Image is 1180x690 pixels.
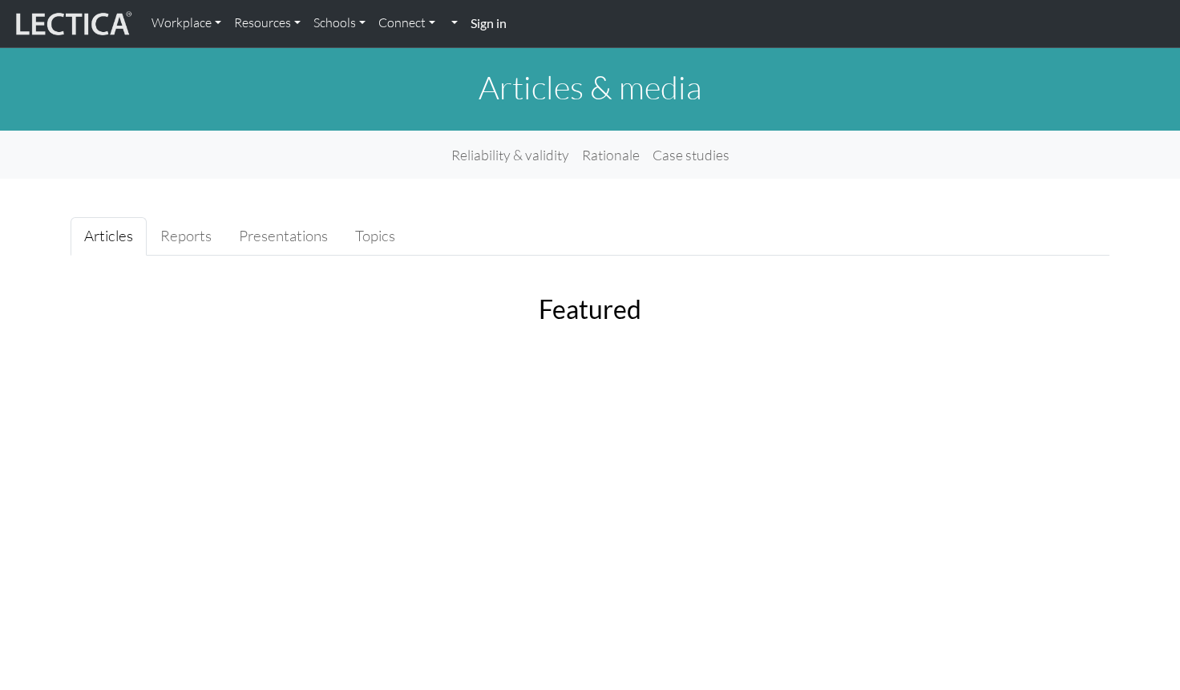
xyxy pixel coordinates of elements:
[372,6,442,40] a: Connect
[576,137,646,172] a: Rationale
[71,217,147,256] a: Articles
[307,6,372,40] a: Schools
[228,6,307,40] a: Resources
[225,217,341,256] a: Presentations
[646,137,736,172] a: Case studies
[12,9,132,39] img: lecticalive
[167,294,1013,325] h2: Featured
[71,68,1109,107] h1: Articles & media
[147,217,225,256] a: Reports
[341,217,409,256] a: Topics
[145,6,228,40] a: Workplace
[445,137,576,172] a: Reliability & validity
[464,6,513,41] a: Sign in
[471,15,507,30] strong: Sign in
